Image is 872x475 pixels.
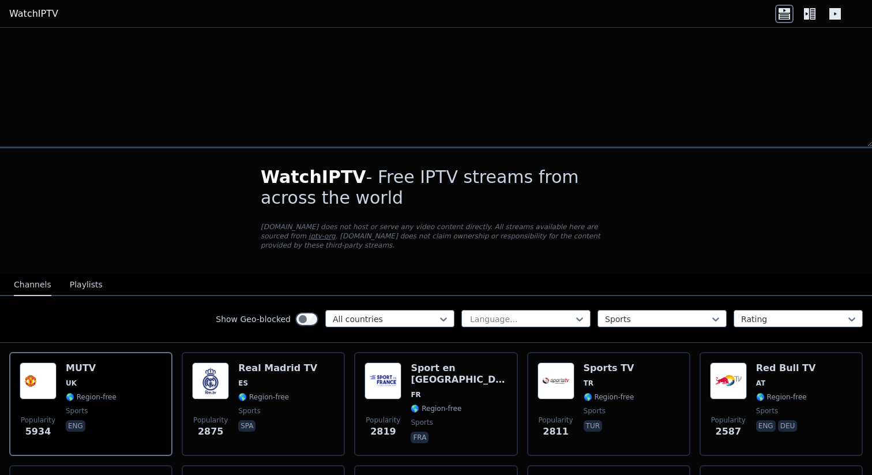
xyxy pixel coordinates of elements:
[756,406,778,416] span: sports
[66,420,85,432] p: eng
[66,406,88,416] span: sports
[539,416,573,425] span: Popularity
[756,420,776,432] p: eng
[538,362,574,399] img: Sports TV
[584,362,634,374] h6: Sports TV
[370,425,396,439] span: 2819
[193,416,228,425] span: Popularity
[756,392,807,402] span: 🌎 Region-free
[411,404,461,413] span: 🌎 Region-free
[66,379,77,388] span: UK
[364,362,401,399] img: Sport en France
[238,420,255,432] p: spa
[14,274,51,296] button: Channels
[238,362,317,374] h6: Real Madrid TV
[411,362,507,386] h6: Sport en [GEOGRAPHIC_DATA]
[411,418,433,427] span: sports
[411,390,420,399] span: FR
[192,362,229,399] img: Real Madrid TV
[9,7,58,21] a: WatchIPTV
[584,406,606,416] span: sports
[366,416,400,425] span: Popularity
[238,406,260,416] span: sports
[584,392,634,402] span: 🌎 Region-free
[238,379,248,388] span: ES
[216,313,291,325] label: Show Geo-blocked
[261,167,611,208] h1: - Free IPTV streams from across the world
[756,362,816,374] h6: Red Bull TV
[716,425,742,439] span: 2587
[411,432,429,443] p: fra
[584,420,602,432] p: tur
[66,362,116,374] h6: MUTV
[238,392,289,402] span: 🌎 Region-free
[756,379,766,388] span: AT
[584,379,593,388] span: TR
[21,416,55,425] span: Popularity
[198,425,224,439] span: 2875
[778,420,798,432] p: deu
[309,232,336,240] a: iptv-org
[261,222,611,250] p: [DOMAIN_NAME] does not host or serve any video content directly. All streams available here are s...
[711,416,746,425] span: Popularity
[70,274,103,296] button: Playlists
[261,167,366,187] span: WatchIPTV
[710,362,747,399] img: Red Bull TV
[20,362,57,399] img: MUTV
[543,425,569,439] span: 2811
[66,392,116,402] span: 🌎 Region-free
[25,425,51,439] span: 5934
